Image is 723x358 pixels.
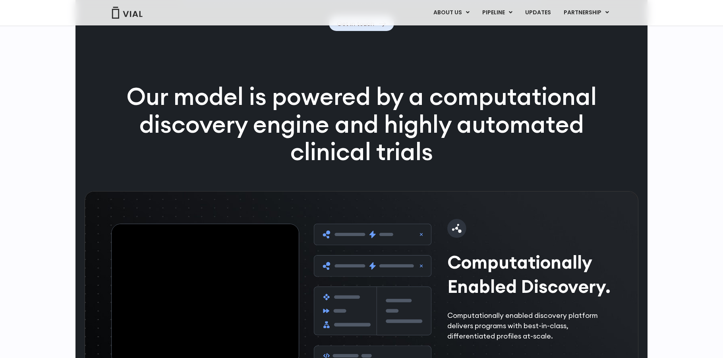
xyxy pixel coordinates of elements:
a: PIPELINEMenu Toggle [476,6,518,19]
img: Vial Logo [111,7,143,19]
img: molecule-icon [447,219,466,238]
a: PARTNERSHIPMenu Toggle [557,6,615,19]
a: ABOUT USMenu Toggle [427,6,476,19]
a: UPDATES [519,6,557,19]
p: Computationally enabled discovery platform delivers programs with best-in-class, differentiated p... [447,310,617,341]
p: Our model is powered by a computational discovery engine and highly automated clinical trials [106,83,617,166]
h2: Computationally Enabled Discovery. [447,250,617,298]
